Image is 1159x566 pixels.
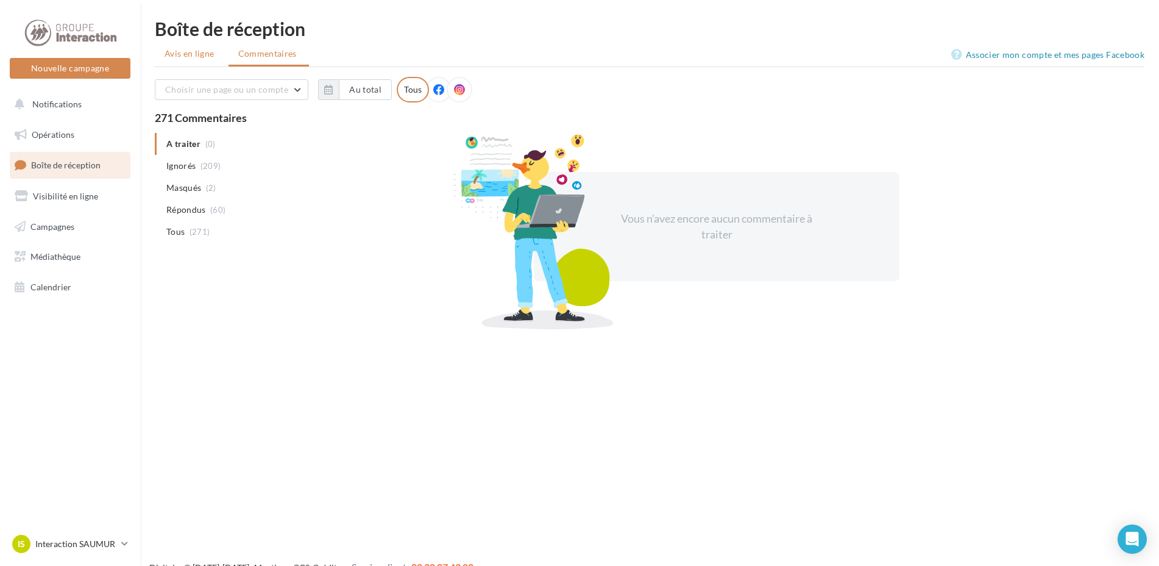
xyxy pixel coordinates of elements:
div: Open Intercom Messenger [1118,525,1147,554]
span: (209) [200,161,221,171]
span: Visibilité en ligne [33,191,98,201]
div: Tous [397,77,429,102]
a: Campagnes [7,214,133,240]
span: Boîte de réception [31,160,101,170]
button: Nouvelle campagne [10,58,130,79]
span: (2) [206,183,216,193]
button: Au total [318,79,392,100]
a: Visibilité en ligne [7,184,133,209]
div: Vous n'avez encore aucun commentaire à traiter [612,211,821,242]
span: Tous [166,226,185,238]
a: Boîte de réception [7,152,133,178]
span: Avis en ligne [165,48,214,60]
a: Associer mon compte et mes pages Facebook [951,48,1144,62]
span: Campagnes [30,221,74,231]
a: Opérations [7,122,133,148]
span: (271) [190,227,210,237]
span: IS [18,538,25,550]
span: Répondus [166,204,206,216]
span: Ignorés [166,160,196,172]
a: Calendrier [7,274,133,300]
a: IS Interaction SAUMUR [10,532,130,556]
span: (60) [210,205,225,215]
button: Choisir une page ou un compte [155,79,308,100]
span: Calendrier [30,282,71,292]
button: Au total [339,79,392,100]
div: Boîte de réception [155,20,1144,38]
span: Médiathèque [30,251,80,262]
p: Interaction SAUMUR [35,538,116,550]
div: 271 Commentaires [155,112,1144,123]
span: Notifications [32,99,82,109]
span: Opérations [32,129,74,140]
a: Médiathèque [7,244,133,270]
span: Masqués [166,182,201,194]
span: Choisir une page ou un compte [165,84,288,95]
button: Notifications [7,91,128,117]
